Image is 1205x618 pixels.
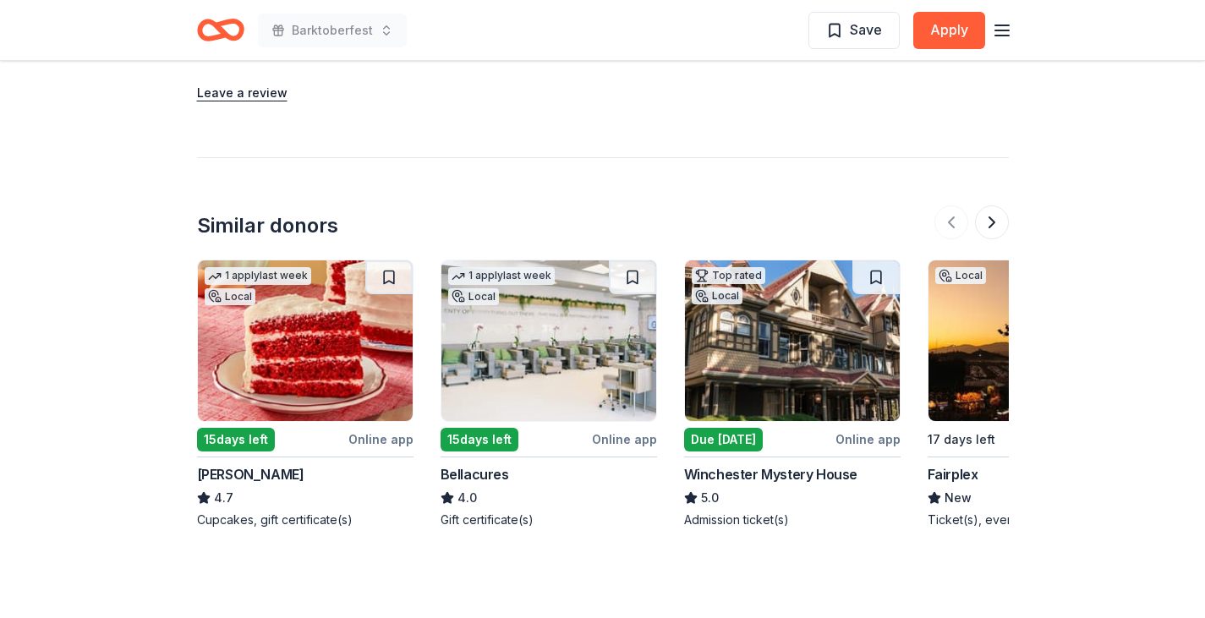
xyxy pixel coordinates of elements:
[913,12,985,49] button: Apply
[457,488,477,508] span: 4.0
[197,10,244,50] a: Home
[928,464,978,484] div: Fairplex
[441,260,657,528] a: Image for Bellacures1 applylast weekLocal15days leftOnline appBellacures4.0Gift certificate(s)
[197,212,338,239] div: Similar donors
[692,287,742,304] div: Local
[684,428,763,451] div: Due [DATE]
[592,429,657,450] div: Online app
[808,12,900,49] button: Save
[214,488,233,508] span: 4.7
[197,511,414,528] div: Cupcakes, gift certificate(s)
[441,260,656,421] img: Image for Bellacures
[692,267,765,284] div: Top rated
[945,488,972,508] span: New
[685,260,900,421] img: Image for Winchester Mystery House
[928,511,1144,528] div: Ticket(s), event space
[205,267,311,285] div: 1 apply last week
[198,260,413,421] img: Image for Susie Cakes
[448,288,499,305] div: Local
[205,288,255,305] div: Local
[850,19,882,41] span: Save
[197,83,288,103] button: Leave a review
[928,260,1144,528] a: Image for FairplexLocal17 days leftOnline appFairplexNewTicket(s), event space
[935,267,986,284] div: Local
[258,14,407,47] button: Barktoberfest
[197,428,275,451] div: 15 days left
[701,488,719,508] span: 5.0
[197,464,304,484] div: [PERSON_NAME]
[448,267,555,285] div: 1 apply last week
[348,429,414,450] div: Online app
[684,260,901,528] a: Image for Winchester Mystery HouseTop ratedLocalDue [DATE]Online appWinchester Mystery House5.0Ad...
[928,429,995,450] div: 17 days left
[684,511,901,528] div: Admission ticket(s)
[441,511,657,528] div: Gift certificate(s)
[441,428,518,451] div: 15 days left
[197,260,414,528] a: Image for Susie Cakes1 applylast weekLocal15days leftOnline app[PERSON_NAME]4.7Cupcakes, gift cer...
[928,260,1143,421] img: Image for Fairplex
[835,429,901,450] div: Online app
[684,464,857,484] div: Winchester Mystery House
[441,464,509,484] div: Bellacures
[292,20,373,41] span: Barktoberfest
